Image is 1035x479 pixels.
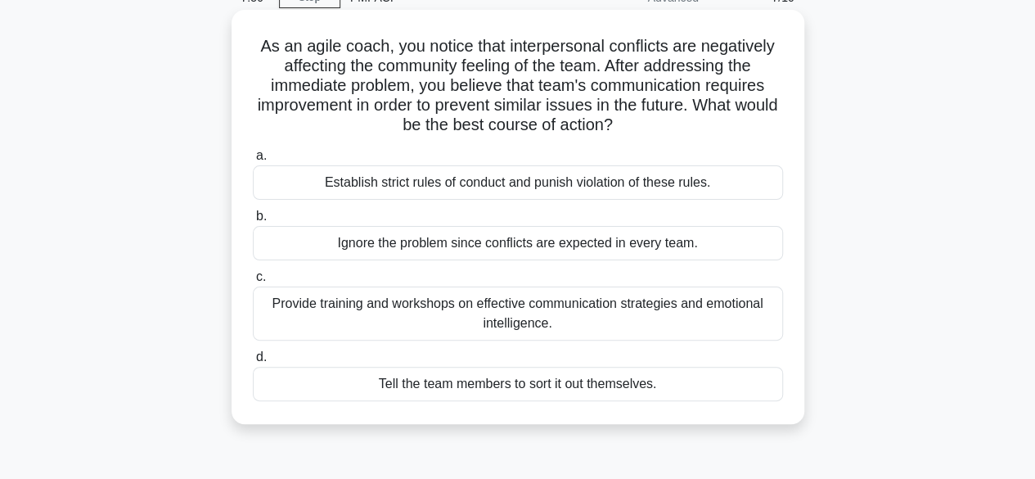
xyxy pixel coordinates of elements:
[251,36,785,136] h5: As an agile coach, you notice that interpersonal conflicts are negatively affecting the community...
[253,367,783,401] div: Tell the team members to sort it out themselves.
[256,209,267,223] span: b.
[253,287,783,341] div: Provide training and workshops on effective communication strategies and emotional intelligence.
[253,226,783,260] div: Ignore the problem since conflicts are expected in every team.
[256,269,266,283] span: c.
[256,350,267,364] span: d.
[253,165,783,200] div: Establish strict rules of conduct and punish violation of these rules.
[256,148,267,162] span: a.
